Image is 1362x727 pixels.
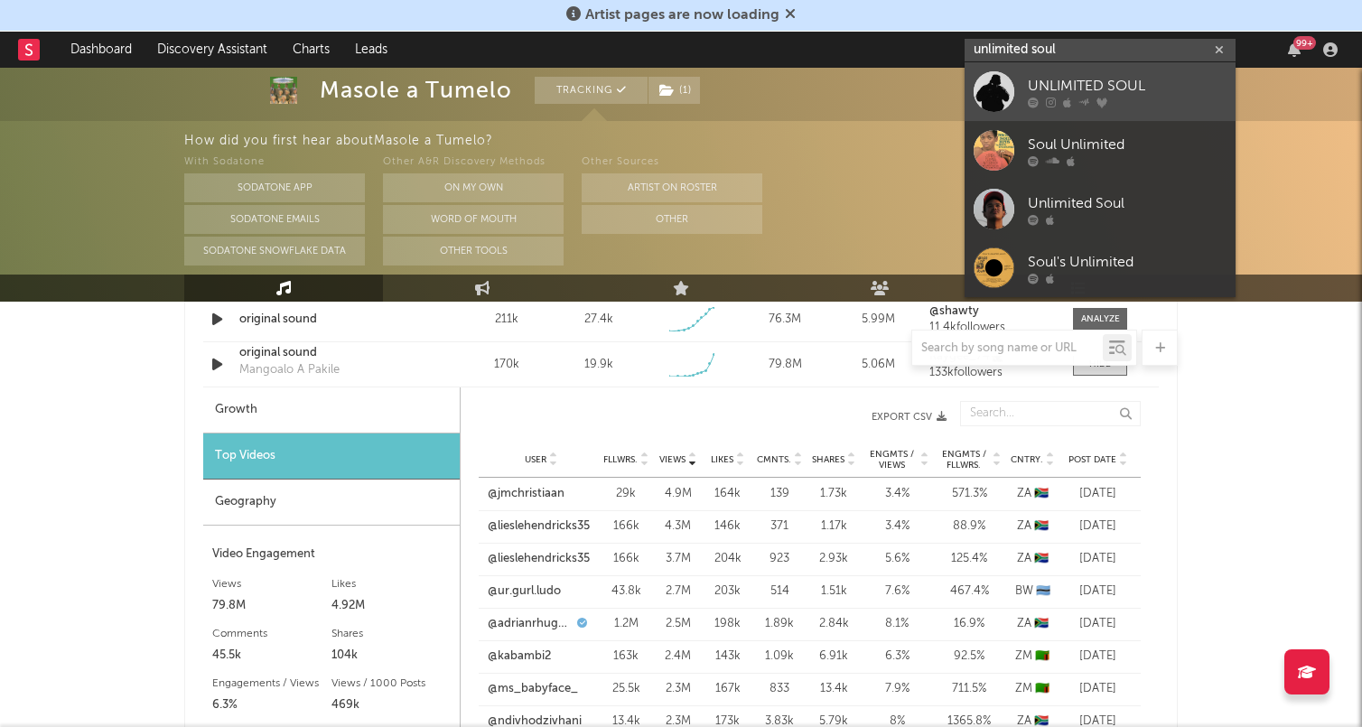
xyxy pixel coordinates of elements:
button: Tracking [535,77,648,104]
div: BW [1010,583,1055,601]
div: original sound [239,311,428,329]
span: 🇿🇦 [1034,553,1049,564]
div: Top Videos [203,433,460,480]
span: Engmts / Fllwrs. [938,449,990,471]
div: 4.92M [331,595,451,617]
div: How did you first hear about Masole a Tumelo ? [184,130,1362,152]
div: 7.6 % [865,583,928,601]
div: 2.3M [658,680,698,698]
div: 166k [603,517,648,536]
div: 164k [707,485,748,503]
div: 45.5k [212,645,331,666]
span: Likes [711,454,733,465]
button: Export CSV [497,412,947,423]
div: Unlimited Soul [1028,192,1227,214]
div: 467.4 % [938,583,1001,601]
a: @adrianrhughes [488,615,573,633]
span: Fllwrs. [603,454,638,465]
a: UNLIMITED SOUL [965,62,1236,121]
button: Sodatone Snowflake Data [184,237,365,266]
div: 5.99M [836,311,920,329]
div: 125.4 % [938,550,1001,568]
div: With Sodatone [184,152,365,173]
div: 104k [331,645,451,666]
span: User [525,454,546,465]
button: (1) [648,77,700,104]
div: 3.4 % [865,517,928,536]
a: Dashboard [58,32,145,68]
span: 🇿🇦 [1034,488,1049,499]
div: Geography [203,480,460,526]
div: 25.5k [603,680,648,698]
span: 🇿🇦 [1034,618,1049,629]
div: 88.9 % [938,517,1001,536]
div: 99 + [1293,36,1316,50]
div: 833 [757,680,802,698]
div: Comments [212,623,331,645]
button: Other [582,205,762,234]
div: [DATE] [1064,583,1132,601]
div: 4.9M [658,485,698,503]
div: 211k [464,311,548,329]
a: Soul Unlimited [965,121,1236,180]
div: 4.3M [658,517,698,536]
div: 146k [707,517,748,536]
div: 711.5 % [938,680,1001,698]
div: 571.3 % [938,485,1001,503]
div: 3.4 % [865,485,928,503]
div: Shares [331,623,451,645]
div: 2.84k [811,615,856,633]
div: Views / 1000 Posts [331,673,451,694]
a: @shawty [929,305,1055,318]
span: Dismiss [785,8,796,23]
div: 1.73k [811,485,856,503]
div: 167k [707,680,748,698]
div: 923 [757,550,802,568]
span: Cmnts. [757,454,791,465]
div: 1.09k [757,648,802,666]
span: Shares [812,454,844,465]
span: 🇿🇲 [1035,650,1049,662]
div: ZA [1010,550,1055,568]
span: 🇿🇦 [1034,715,1049,727]
span: Post Date [1068,454,1116,465]
div: [DATE] [1064,550,1132,568]
a: Soul's Unlimited [965,238,1236,297]
span: 🇿🇦 [1034,520,1049,532]
div: 2.5M [658,615,698,633]
div: Other Sources [582,152,762,173]
span: Views [659,454,686,465]
button: 99+ [1288,42,1301,57]
div: ZM [1010,648,1055,666]
div: 371 [757,517,802,536]
span: Cntry. [1011,454,1043,465]
a: Unlimited Soul [965,180,1236,238]
div: 76.3M [743,311,827,329]
div: 6.3 % [865,648,928,666]
button: On My Own [383,173,564,202]
span: ( 1 ) [648,77,701,104]
div: 2.93k [811,550,856,568]
div: 5.6 % [865,550,928,568]
span: 🇧🇼 [1036,585,1050,597]
div: 11.4k followers [929,322,1055,334]
div: 198k [707,615,748,633]
div: ZA [1010,615,1055,633]
div: 204k [707,550,748,568]
input: Search... [960,401,1141,426]
div: Soul Unlimited [1028,134,1227,155]
div: Engagements / Views [212,673,331,694]
div: 43.8k [603,583,648,601]
div: 6.3% [212,694,331,716]
div: UNLIMITED SOUL [1028,75,1227,97]
div: 16.9 % [938,615,1001,633]
button: Sodatone App [184,173,365,202]
a: @ur.gurl.ludo [488,583,561,601]
div: 29k [603,485,648,503]
button: Sodatone Emails [184,205,365,234]
a: @jmchristiaan [488,485,564,503]
div: Growth [203,387,460,433]
div: [DATE] [1064,485,1132,503]
button: Other Tools [383,237,564,266]
div: 79.8M [212,595,331,617]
